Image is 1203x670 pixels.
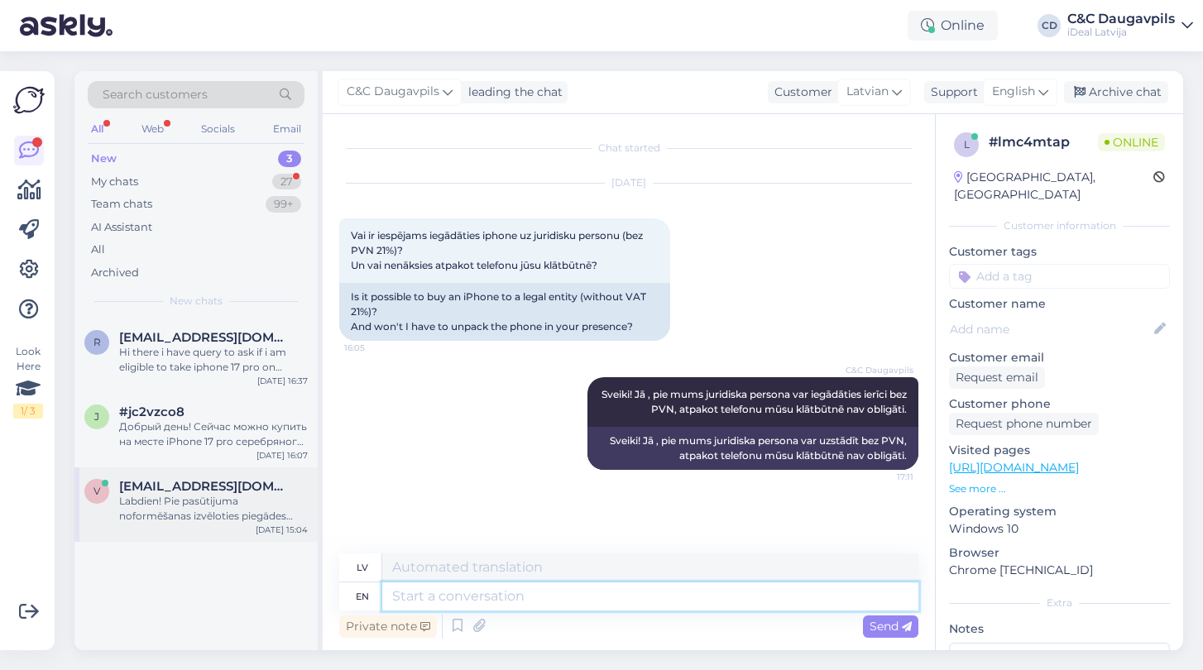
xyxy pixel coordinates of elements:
span: Sveiki! Jā , pie mums juridiska persona var iegādāties ierīci bez PVN, atpakot telefonu mūsu klāt... [601,388,909,415]
div: Archived [91,265,139,281]
div: Request email [949,366,1045,389]
p: See more ... [949,481,1170,496]
span: vankamikus@gmail.com [119,479,291,494]
p: Chrome [TECHNICAL_ID] [949,562,1170,579]
img: Askly Logo [13,84,45,116]
input: Add a tag [949,264,1170,289]
span: j [94,410,99,423]
div: Hi there i have query to ask if i am eligible to take iphone 17 pro on lease? [119,345,308,375]
span: r [93,336,101,348]
span: Online [1098,133,1165,151]
span: Vai ir iespējams iegādāties iphone uz juridisku personu (bez PVN 21%)? Un vai nenāksies atpakot t... [351,229,645,271]
div: [DATE] 16:07 [256,449,308,462]
p: Customer email [949,349,1170,366]
div: Extra [949,596,1170,610]
div: [DATE] [339,175,918,190]
p: Customer tags [949,243,1170,261]
span: C&C Daugavpils [347,83,439,101]
div: C&C Daugavpils [1067,12,1175,26]
p: Windows 10 [949,520,1170,538]
div: Team chats [91,196,152,213]
span: #jc2vzco8 [119,404,185,419]
div: Labdien! Pie pasūtijuma noformēšanas izvēloties piegādes veidu un spiežot turpināt parādas ziņa -... [119,494,308,524]
span: 17:11 [851,471,913,483]
div: Customer [768,84,832,101]
span: Send [870,619,912,634]
div: 3 [278,151,301,167]
div: 27 [272,174,301,190]
span: rishabkumar1500@gmail.com [119,330,291,345]
div: [DATE] 16:37 [257,375,308,387]
div: 1 / 3 [13,404,43,419]
span: English [992,83,1035,101]
div: Is it possible to buy an iPhone to a legal entity (without VAT 21%)? And won't I have to unpack t... [339,283,670,341]
div: Customer information [949,218,1170,233]
div: Chat started [339,141,918,156]
div: iDeal Latvija [1067,26,1175,39]
div: My chats [91,174,138,190]
span: v [93,485,100,497]
a: C&C DaugavpilsiDeal Latvija [1067,12,1193,39]
div: Archive chat [1064,81,1168,103]
p: Visited pages [949,442,1170,459]
div: Support [924,84,978,101]
p: Operating system [949,503,1170,520]
span: New chats [170,294,223,309]
div: Look Here [13,344,43,419]
span: 16:05 [344,342,406,354]
input: Add name [950,320,1151,338]
div: Web [138,118,167,140]
div: lv [357,553,368,581]
div: [GEOGRAPHIC_DATA], [GEOGRAPHIC_DATA] [954,169,1153,203]
p: Notes [949,620,1170,638]
div: CD [1038,14,1061,37]
div: All [88,118,107,140]
div: Request phone number [949,413,1099,435]
div: Socials [198,118,238,140]
div: Добрый день! Сейчас можно купить на месте iPhone 17 pro серебряного цвета ? [119,419,308,449]
a: [URL][DOMAIN_NAME] [949,460,1079,475]
span: C&C Daugavpils [846,364,913,376]
div: All [91,242,105,258]
div: en [356,582,369,610]
div: Online [908,11,998,41]
span: Latvian [846,83,889,101]
div: 99+ [266,196,301,213]
div: Email [270,118,304,140]
div: Sveiki! Jā , pie mums juridiska persona var uzstādīt bez PVN, atpakot telefonu mūsu klātbūtnē nav... [587,427,918,470]
p: Customer name [949,295,1170,313]
span: l [964,138,970,151]
div: [DATE] 15:04 [256,524,308,536]
p: Customer phone [949,395,1170,413]
p: Browser [949,544,1170,562]
div: AI Assistant [91,219,152,236]
div: leading the chat [462,84,563,101]
div: New [91,151,117,167]
div: Private note [339,615,437,638]
div: # lmc4mtap [989,132,1098,152]
span: Search customers [103,86,208,103]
